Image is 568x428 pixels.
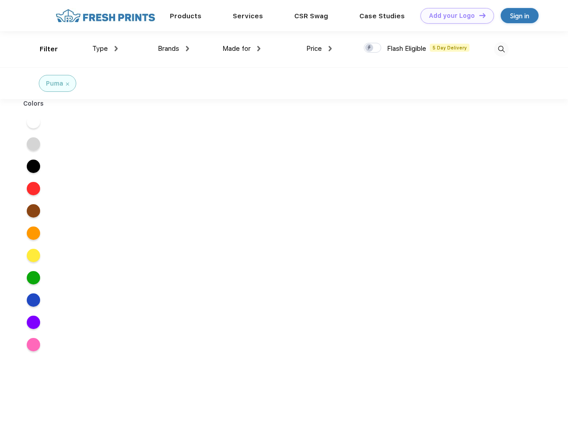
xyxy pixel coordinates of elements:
[92,45,108,53] span: Type
[429,12,475,20] div: Add your Logo
[510,11,529,21] div: Sign in
[16,99,51,108] div: Colors
[257,46,260,51] img: dropdown.png
[40,44,58,54] div: Filter
[387,45,426,53] span: Flash Eligible
[329,46,332,51] img: dropdown.png
[494,42,509,57] img: desktop_search.svg
[479,13,486,18] img: DT
[186,46,189,51] img: dropdown.png
[66,82,69,86] img: filter_cancel.svg
[53,8,158,24] img: fo%20logo%202.webp
[170,12,202,20] a: Products
[294,12,328,20] a: CSR Swag
[115,46,118,51] img: dropdown.png
[430,44,469,52] span: 5 Day Delivery
[306,45,322,53] span: Price
[222,45,251,53] span: Made for
[233,12,263,20] a: Services
[46,79,63,88] div: Puma
[501,8,539,23] a: Sign in
[158,45,179,53] span: Brands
